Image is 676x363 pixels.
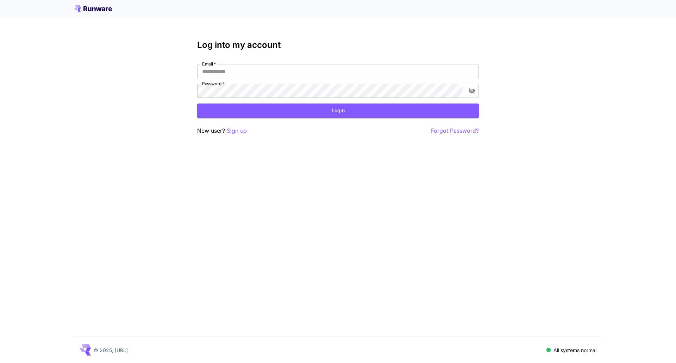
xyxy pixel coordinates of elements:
button: Forgot Password? [431,126,479,135]
button: toggle password visibility [465,85,478,97]
p: All systems normal [553,346,596,354]
p: © 2025, [URL] [94,346,128,354]
button: Login [197,104,479,118]
label: Password [202,81,225,87]
button: Sign up [227,126,247,135]
h3: Log into my account [197,40,479,50]
label: Email [202,61,216,67]
p: New user? [197,126,247,135]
